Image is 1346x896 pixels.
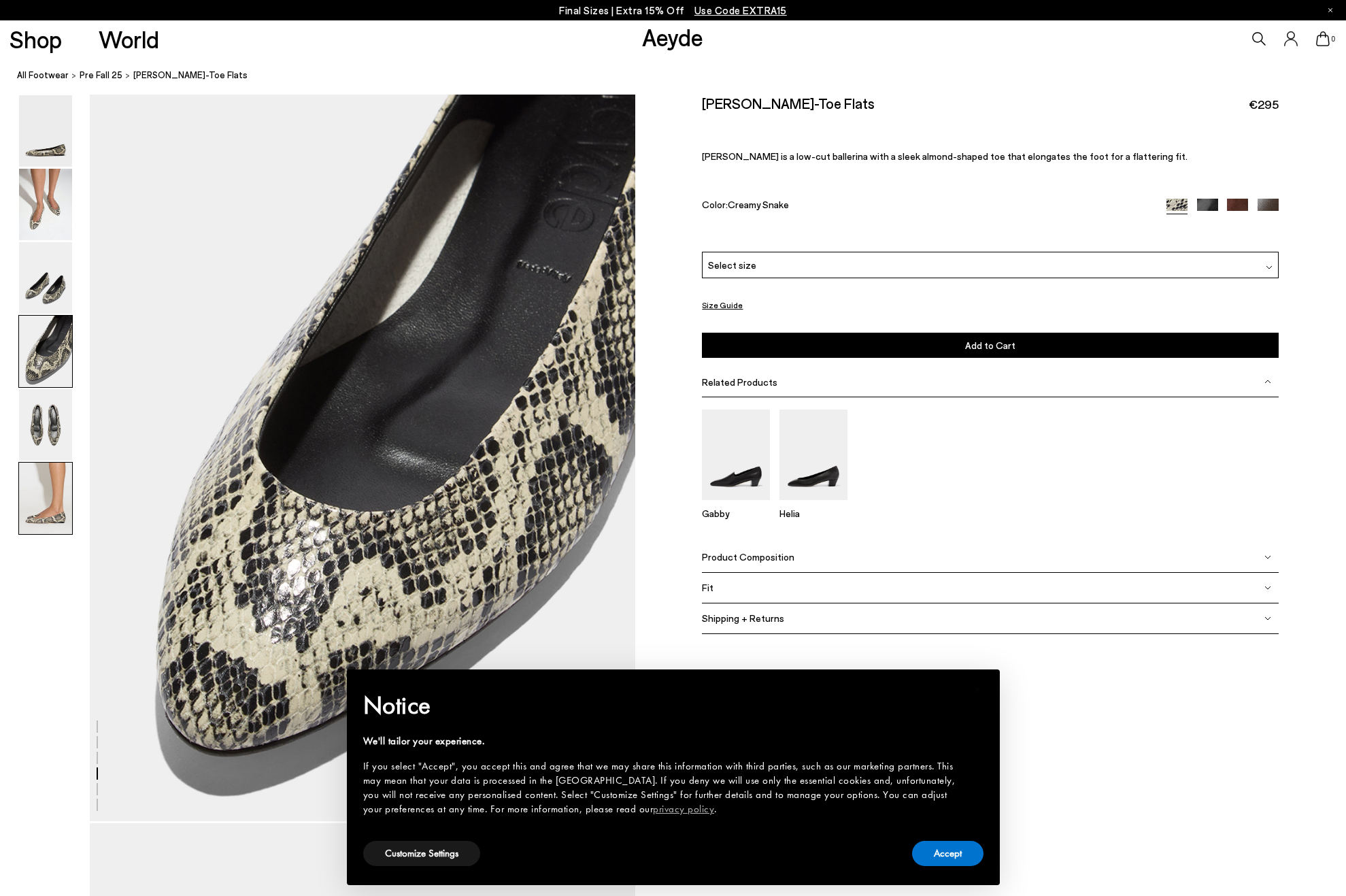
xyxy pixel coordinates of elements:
img: Ellie Almond-Toe Flats - Image 1 [19,95,72,167]
span: Navigate to /collections/ss25-final-sizes [694,4,787,16]
h2: Notice [363,688,962,723]
img: Helia Low-Cut Pumps [779,410,847,500]
button: Add to Cart [702,332,1279,357]
img: svg%3E [1264,554,1271,561]
h2: [PERSON_NAME]-Toe Flats [702,95,875,112]
img: Gabby Almond-Toe Loafers [702,410,770,500]
span: Related Products [702,376,777,388]
a: privacy policy [653,802,714,816]
span: Fit [702,582,713,593]
span: Creamy Snake [728,199,789,210]
span: Select size [708,258,756,272]
span: [PERSON_NAME]-Toe Flats [133,68,248,82]
p: Helia [779,508,847,519]
img: Ellie Almond-Toe Flats - Image 2 [19,169,72,240]
img: Ellie Almond-Toe Flats - Image 4 [19,316,72,387]
div: We'll tailor your experience. [363,734,962,748]
a: World [99,27,159,51]
span: Pre Fall 25 [80,69,122,80]
button: Customize Settings [363,841,480,866]
span: Add to Cart [965,339,1015,350]
div: Color: [702,199,1147,214]
a: Gabby Almond-Toe Loafers Gabby [702,491,770,519]
span: × [973,679,982,700]
img: Ellie Almond-Toe Flats - Image 6 [19,463,72,534]
a: 0 [1316,31,1330,46]
button: Size Guide [702,297,743,314]
a: Helia Low-Cut Pumps Helia [779,491,847,519]
button: Accept [912,841,983,866]
p: [PERSON_NAME] is a low-cut ballerina with a sleek almond-shaped toe that elongates the foot for a... [702,150,1279,162]
img: svg%3E [1266,264,1273,271]
span: 0 [1330,35,1336,43]
img: svg%3E [1264,584,1271,591]
a: Shop [10,27,62,51]
img: svg%3E [1264,615,1271,622]
span: Product Composition [702,551,794,563]
img: svg%3E [1264,378,1271,385]
a: Aeyde [642,22,703,51]
span: Shipping + Returns [702,612,784,624]
img: Ellie Almond-Toe Flats - Image 3 [19,242,72,314]
nav: breadcrumb [17,57,1346,95]
p: Gabby [702,508,770,519]
span: €295 [1249,96,1279,113]
img: Ellie Almond-Toe Flats - Image 5 [19,389,72,461]
p: Final Sizes | Extra 15% Off [559,2,787,19]
div: If you select "Accept", you accept this and agree that we may share this information with third p... [363,759,962,816]
a: All Footwear [17,68,69,82]
button: Close this notice [962,674,994,706]
a: Pre Fall 25 [80,68,122,82]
